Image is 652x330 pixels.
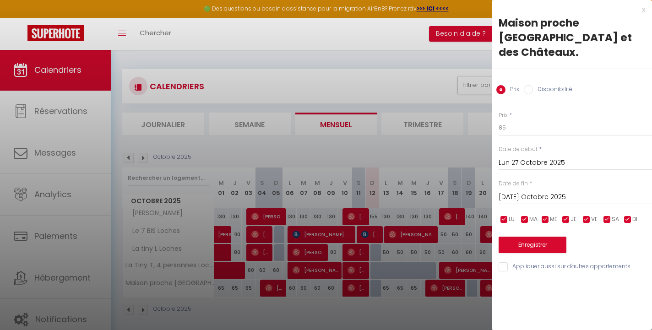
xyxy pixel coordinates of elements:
[591,215,598,224] span: VE
[533,85,572,95] label: Disponibilité
[499,111,508,120] label: Prix
[632,215,637,224] span: DI
[499,179,528,188] label: Date de fin
[612,215,619,224] span: SA
[499,16,645,60] div: Maison proche [GEOGRAPHIC_DATA] et des Châteaux.
[509,215,515,224] span: LU
[499,237,566,253] button: Enregistrer
[499,145,538,154] label: Date de début
[570,215,576,224] span: JE
[550,215,557,224] span: ME
[529,215,538,224] span: MA
[492,5,645,16] div: x
[505,85,519,95] label: Prix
